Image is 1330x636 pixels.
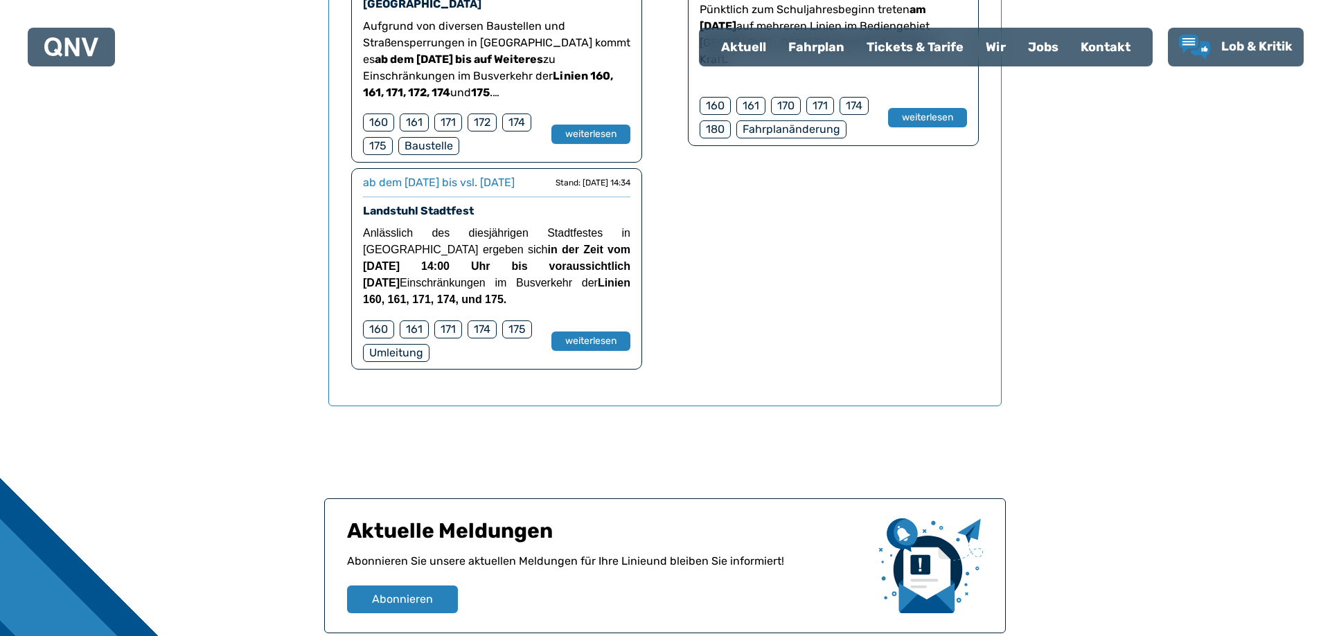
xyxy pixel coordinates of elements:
strong: Linien 160, 161, 171, 172, 174 [363,69,613,99]
p: Pünktlich zum Schuljahresbeginn treten auf mehreren Linien im Bediengebiet [GEOGRAPHIC_DATA] Südw... [700,1,967,68]
img: QNV Logo [44,37,98,57]
div: 170 [771,97,801,115]
div: 171 [434,320,462,338]
div: Fahrplanänderung [736,120,846,138]
button: weiterlesen [551,125,630,144]
p: Abonnieren Sie unsere aktuellen Meldungen für Ihre Linie und bleiben Sie informiert! [347,553,868,585]
strong: ab dem [DATE] bis auf Weiteres [375,53,543,66]
div: 161 [400,113,429,131]
div: 174 [840,97,869,115]
a: Aktuell [710,29,777,65]
a: Jobs [1017,29,1070,65]
button: Abonnieren [347,585,458,613]
a: Lob & Kritik [1179,35,1293,60]
div: ab dem [DATE] bis vsl. [DATE] [363,174,515,191]
div: 160 [363,320,394,338]
div: Stand: [DATE] 14:34 [556,177,630,188]
h1: Aktuelle Meldungen [347,518,868,553]
div: 160 [700,97,731,115]
strong: 175 [471,86,490,99]
div: 174 [468,320,497,338]
a: Wir [975,29,1017,65]
div: 175 [502,320,532,338]
div: 161 [736,97,765,115]
div: Umleitung [363,344,429,362]
div: 171 [434,113,462,131]
p: Aufgrund von diversen Baustellen und Straßensperrungen in [GEOGRAPHIC_DATA] kommt es zu Einschrän... [363,18,630,101]
div: 171 [806,97,834,115]
div: Baustelle [398,137,459,155]
span: Abonnieren [372,591,433,608]
span: Anlässlich des diesjährigen Stadtfestes in [GEOGRAPHIC_DATA] ergeben sich Einschränkungen im Busv... [363,227,630,305]
div: 172 [468,113,497,131]
button: weiterlesen [888,108,967,127]
a: Tickets & Tarife [855,29,975,65]
div: 174 [502,113,531,131]
a: QNV Logo [44,33,98,61]
a: Fahrplan [777,29,855,65]
div: 161 [400,320,429,338]
button: weiterlesen [551,331,630,351]
strong: Linien 160, 161, 171, 174, und 175. [363,277,630,305]
div: 160 [363,113,394,131]
img: newsletter [879,518,983,613]
div: 175 [363,137,393,155]
strong: in der Zeit vom [DATE] 14:00 Uhr bis voraussichtlich [DATE] [363,244,630,289]
div: 180 [700,120,731,138]
a: Landstuhl Stadtfest [363,204,474,217]
span: Lob & Kritik [1221,39,1293,54]
a: Kontakt [1070,29,1142,65]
